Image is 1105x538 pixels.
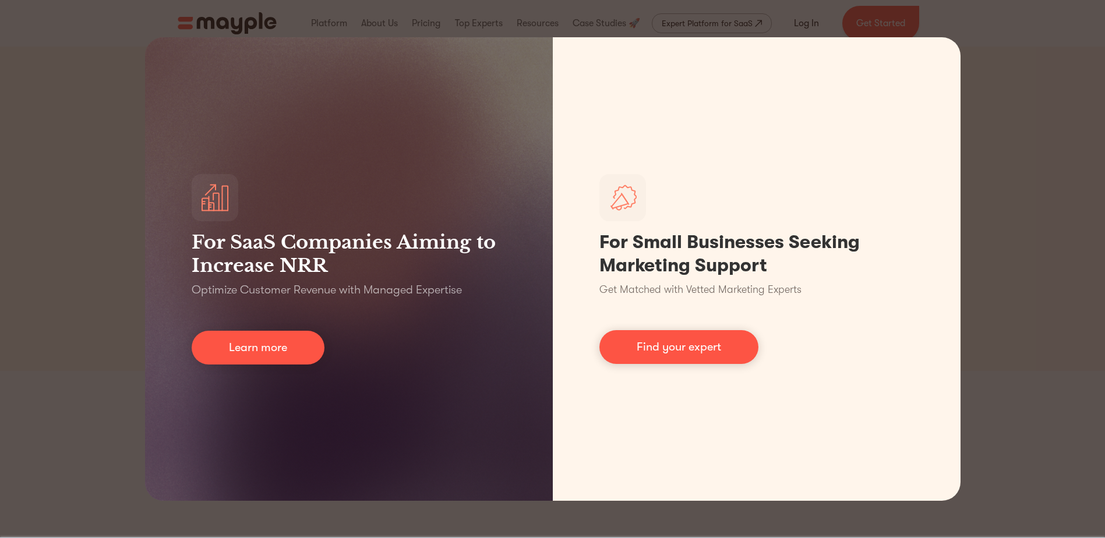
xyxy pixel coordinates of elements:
a: Learn more [192,331,324,364]
h3: For SaaS Companies Aiming to Increase NRR [192,231,506,277]
p: Optimize Customer Revenue with Managed Expertise [192,282,462,298]
a: Find your expert [599,330,758,364]
h1: For Small Businesses Seeking Marketing Support [599,231,914,277]
p: Get Matched with Vetted Marketing Experts [599,282,802,298]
